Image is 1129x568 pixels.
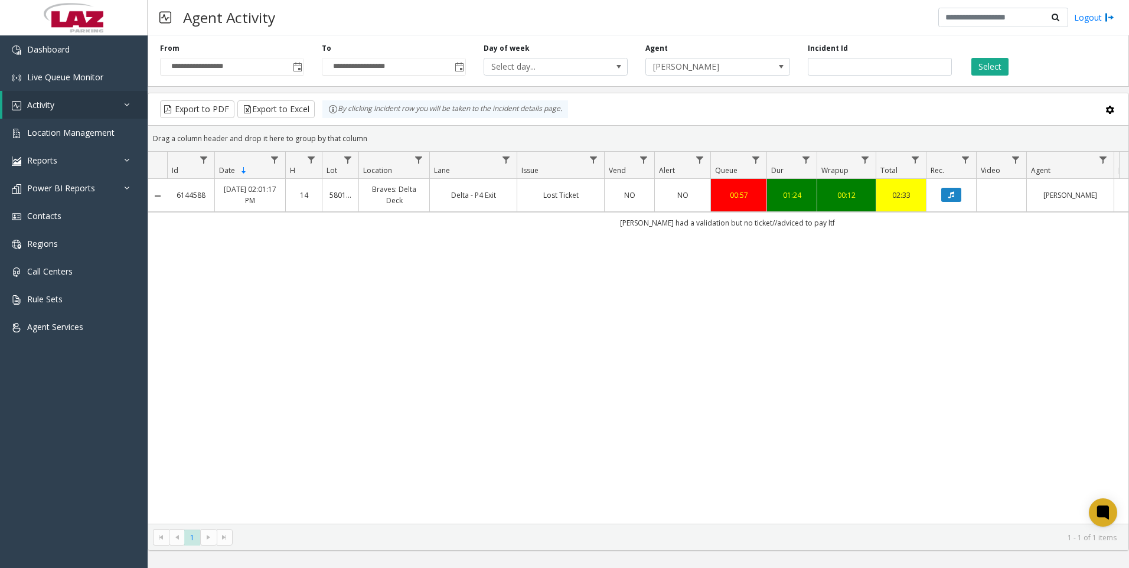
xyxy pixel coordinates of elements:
a: Vend Filter Menu [636,152,652,168]
div: Drag a column header and drop it here to group by that column [148,128,1128,149]
img: 'icon' [12,73,21,83]
a: H Filter Menu [304,152,319,168]
span: Agent Services [27,321,83,332]
span: Dur [771,165,784,175]
span: Reports [27,155,57,166]
span: Alert [659,165,675,175]
img: 'icon' [12,212,21,221]
a: Wrapup Filter Menu [857,152,873,168]
a: [DATE] 02:01:17 PM [222,184,278,206]
span: Rule Sets [27,293,63,305]
span: Toggle popup [291,58,304,75]
span: [PERSON_NAME] [646,58,761,75]
span: Total [880,165,898,175]
a: 00:12 [824,190,869,201]
a: Video Filter Menu [1008,152,1024,168]
h3: Agent Activity [177,3,281,32]
a: 00:57 [718,190,759,201]
span: Issue [521,165,539,175]
img: 'icon' [12,267,21,277]
a: Issue Filter Menu [586,152,602,168]
div: By clicking Incident row you will be taken to the incident details page. [322,100,568,118]
a: 01:24 [774,190,810,201]
img: 'icon' [12,129,21,138]
img: 'icon' [12,45,21,55]
a: Braves: Delta Deck [366,184,422,206]
span: H [290,165,295,175]
a: Logout [1074,11,1114,24]
a: Lost Ticket [524,190,597,201]
span: Power BI Reports [27,182,95,194]
span: Live Queue Monitor [27,71,103,83]
img: 'icon' [12,295,21,305]
span: Lot [327,165,337,175]
span: Select day... [484,58,599,75]
span: Id [172,165,178,175]
kendo-pager-info: 1 - 1 of 1 items [240,533,1117,543]
span: Location Management [27,127,115,138]
a: Delta - P4 Exit [437,190,510,201]
a: Rec. Filter Menu [958,152,974,168]
a: Dur Filter Menu [798,152,814,168]
span: Regions [27,238,58,249]
img: logout [1105,11,1114,24]
img: 'icon' [12,101,21,110]
label: Agent [645,43,668,54]
span: Wrapup [821,165,849,175]
span: Date [219,165,235,175]
a: Date Filter Menu [267,152,283,168]
img: 'icon' [12,156,21,166]
span: Sortable [239,166,249,175]
a: Agent Filter Menu [1095,152,1111,168]
label: To [322,43,331,54]
span: Queue [715,165,738,175]
span: NO [624,190,635,200]
button: Export to Excel [237,100,315,118]
a: Total Filter Menu [908,152,924,168]
span: Video [981,165,1000,175]
a: NO [612,190,647,201]
img: 'icon' [12,240,21,249]
a: Alert Filter Menu [692,152,708,168]
a: 14 [293,190,315,201]
a: Location Filter Menu [411,152,427,168]
a: Lane Filter Menu [498,152,514,168]
span: Page 1 [184,530,200,546]
a: NO [662,190,703,201]
span: Agent [1031,165,1050,175]
a: Activity [2,91,148,119]
a: Collapse Details [148,191,167,201]
span: Toggle popup [452,58,465,75]
label: Day of week [484,43,530,54]
button: Select [971,58,1009,76]
a: Id Filter Menu [196,152,212,168]
a: 6144588 [174,190,207,201]
img: pageIcon [159,3,171,32]
span: Contacts [27,210,61,221]
img: infoIcon.svg [328,105,338,114]
a: 580124 [329,190,351,201]
span: Location [363,165,392,175]
span: Activity [27,99,54,110]
span: Vend [609,165,626,175]
span: Rec. [931,165,944,175]
a: Lot Filter Menu [340,152,356,168]
span: Call Centers [27,266,73,277]
span: Lane [434,165,450,175]
a: 02:33 [883,190,919,201]
button: Export to PDF [160,100,234,118]
img: 'icon' [12,184,21,194]
label: From [160,43,180,54]
a: [PERSON_NAME] [1034,190,1107,201]
label: Incident Id [808,43,848,54]
div: Data table [148,152,1128,524]
img: 'icon' [12,323,21,332]
a: Queue Filter Menu [748,152,764,168]
span: Dashboard [27,44,70,55]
